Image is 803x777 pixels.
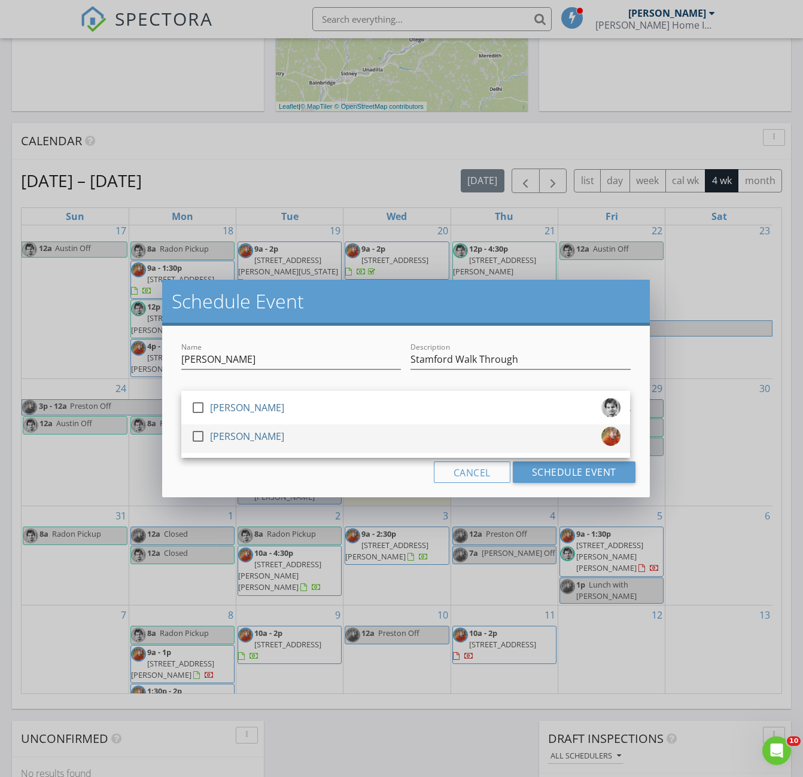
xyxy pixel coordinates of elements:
[210,398,284,417] div: [PERSON_NAME]
[210,427,284,446] div: [PERSON_NAME]
[172,289,640,313] h2: Schedule Event
[601,398,620,417] img: screen_shot_20250711_at_9.04.05_am.png
[513,461,635,483] button: Schedule Event
[787,736,801,746] span: 10
[434,461,510,483] button: Cancel
[762,736,791,765] iframe: Intercom live chat
[601,427,620,446] img: orangeheadshot.png
[616,393,631,408] i: arrow_drop_down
